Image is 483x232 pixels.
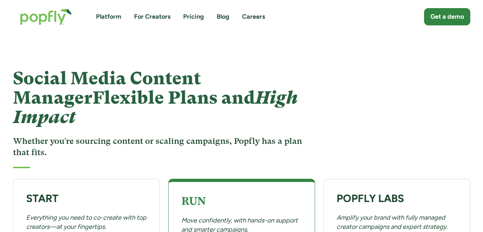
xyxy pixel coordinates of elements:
[13,87,298,127] em: High Impact
[134,12,170,21] a: For Creators
[181,195,206,207] strong: RUN
[337,192,404,205] strong: POPFLY LABS
[26,214,146,230] em: Everything you need to co-create with top creators—at your fingertips.
[424,8,470,25] a: Get a demo
[13,135,306,158] h3: Whether you're sourcing content or scaling campaigns, Popfly has a plan that fits.
[183,12,204,21] a: Pricing
[337,214,448,230] em: Amplify your brand with fully managed creator campaigns and expert strategy.
[13,69,306,127] h1: Social Media Content Manager
[13,1,79,32] a: home
[26,192,59,205] strong: START
[13,87,298,127] span: Flexible Plans and
[217,12,229,21] a: Blog
[242,12,265,21] a: Careers
[430,12,464,21] div: Get a demo
[96,12,121,21] a: Platform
